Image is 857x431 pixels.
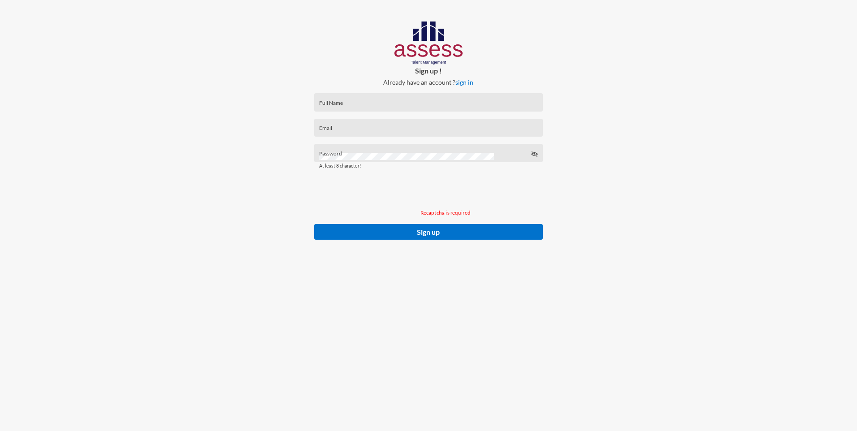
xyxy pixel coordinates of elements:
a: sign in [455,78,473,86]
img: AssessLogoo.svg [394,22,463,65]
p: Sign up ! [307,66,550,75]
mat-hint: At least 8 character! [319,164,361,169]
p: Recaptcha is required [314,210,577,216]
iframe: reCAPTCHA [314,169,471,210]
p: Already have an account ? [307,78,550,86]
button: Sign up [314,224,542,240]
